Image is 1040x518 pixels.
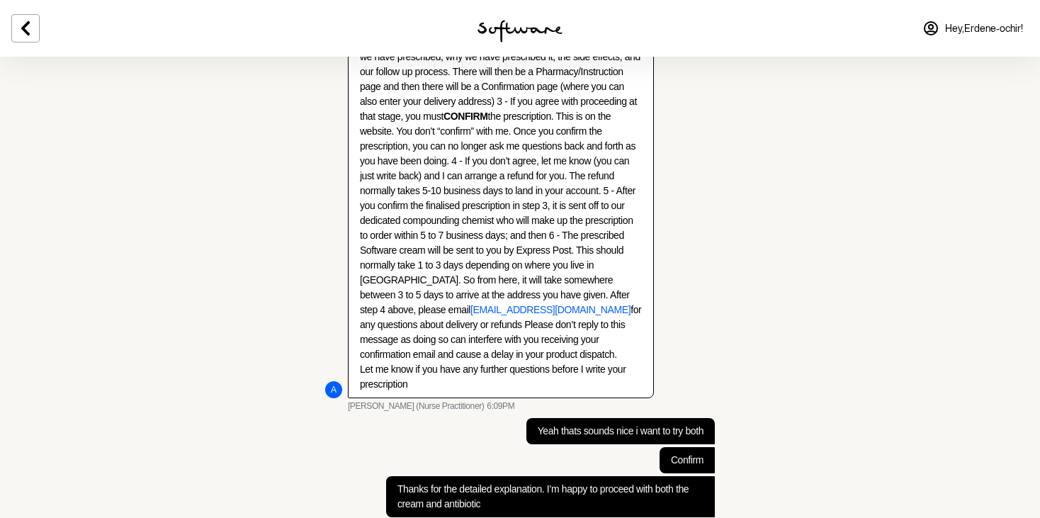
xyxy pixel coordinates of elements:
[487,401,514,412] time: 2025-10-13T07:09:30.540Z
[470,304,631,315] a: [EMAIL_ADDRESS][DOMAIN_NAME]
[671,453,703,468] p: Confirm
[443,111,488,122] strong: CONFIRM
[397,482,703,512] p: Thanks for the detailed explanation. I’m happy to proceed with both the cream and antibiotic
[477,20,563,43] img: software logo
[348,401,484,412] span: [PERSON_NAME] (Nurse Practitioner)
[945,23,1023,35] span: Hey, Erdene-ochir !
[325,381,342,398] div: Annie Butler (Nurse Practitioner)
[325,381,342,398] div: A
[914,11,1031,45] a: Hey,Erdene-ochir!
[360,5,642,392] p: Going forward: 1 – Once we have decided on a prescription, I’ll write a prescription (ie I finali...
[538,424,703,439] p: Yeah thats sounds nice i want to try both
